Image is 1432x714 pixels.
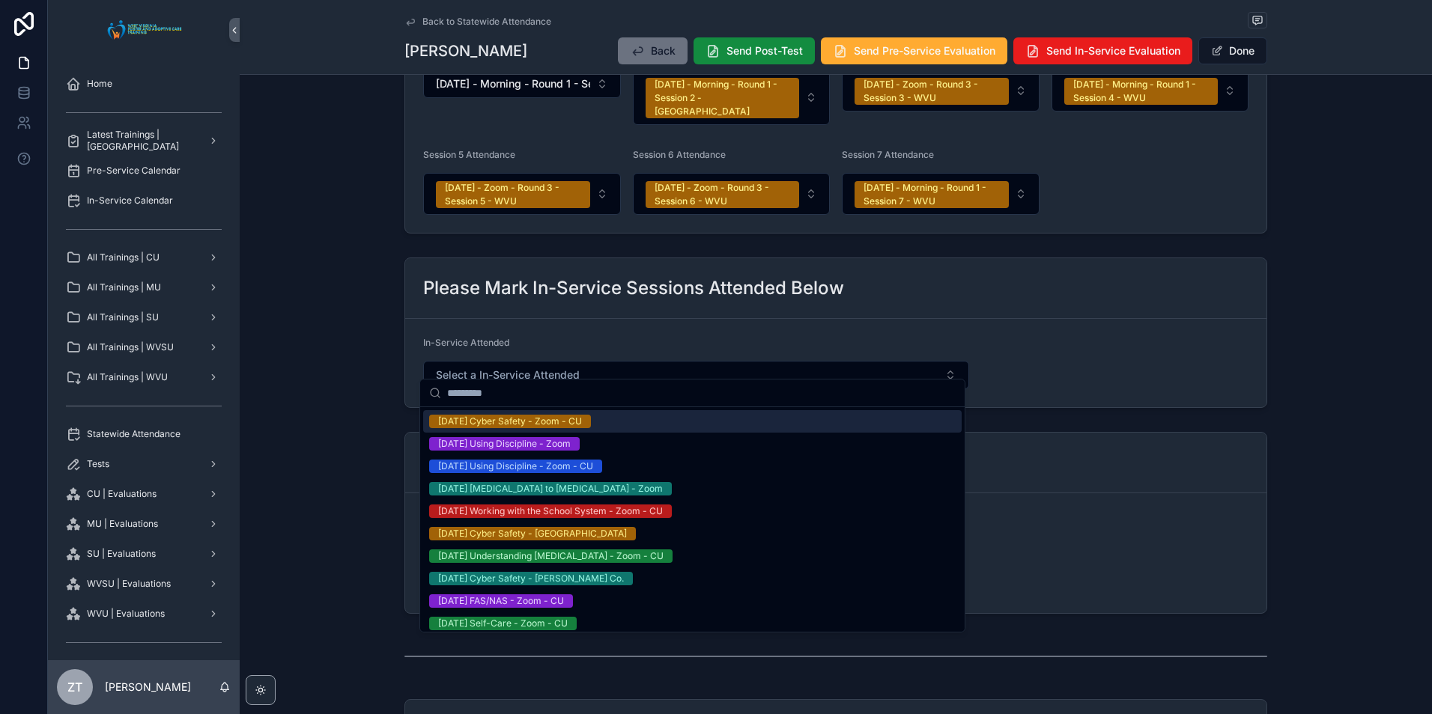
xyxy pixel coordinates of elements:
[438,460,593,473] div: [DATE] Using Discipline - Zoom - CU
[67,678,82,696] span: ZT
[438,549,664,563] div: [DATE] Understanding [MEDICAL_DATA] - Zoom - CU
[103,18,185,42] img: App logo
[423,70,621,98] button: Select Button
[655,78,791,118] div: [DATE] - Morning - Round 1 - Session 2 - [GEOGRAPHIC_DATA]
[423,173,621,215] button: Select Button
[87,341,174,353] span: All Trainings | WVSU
[87,195,173,207] span: In-Service Calendar
[57,451,231,477] a: Tests
[57,334,231,361] a: All Trainings | WVSU
[87,78,112,90] span: Home
[87,165,180,177] span: Pre-Service Calendar
[87,548,156,560] span: SU | Evaluations
[1013,37,1192,64] button: Send In-Service Evaluation
[842,149,934,160] span: Session 7 Attendance
[438,617,568,630] div: [DATE] Self-Care - Zoom - CU
[655,181,791,208] div: [DATE] - Zoom - Round 3 - Session 6 - WVU
[87,129,196,153] span: Latest Trainings | [GEOGRAPHIC_DATA]
[57,600,231,627] a: WVU | Evaluations
[57,421,231,448] a: Statewide Attendance
[864,181,1000,208] div: [DATE] - Morning - Round 1 - Session 7 - WVU
[57,540,231,567] a: SU | Evaluations
[633,149,726,160] span: Session 6 Attendance
[87,428,180,440] span: Statewide Attendance
[57,510,231,537] a: MU | Evaluations
[422,16,551,28] span: Back to Statewide Attendance
[694,37,815,64] button: Send Post-Test
[48,60,240,660] div: scrollable content
[87,518,158,530] span: MU | Evaluations
[633,173,831,215] button: Select Button
[87,458,109,470] span: Tests
[1073,78,1210,105] div: [DATE] - Morning - Round 1 - Session 4 - WVU
[87,281,161,293] span: All Trainings | MU
[87,578,171,590] span: WVSU | Evaluations
[420,407,965,632] div: Suggestions
[87,311,159,323] span: All Trainings | SU
[105,680,191,695] p: [PERSON_NAME]
[438,437,571,451] div: [DATE] Using Discipline - Zoom
[436,76,590,91] span: [DATE] - Morning - Round 1 - Session 1 - [GEOGRAPHIC_DATA]
[57,364,231,391] a: All Trainings | WVU
[633,70,831,125] button: Select Button
[618,37,688,64] button: Back
[57,304,231,331] a: All Trainings | SU
[423,361,969,389] button: Select Button
[1052,70,1249,112] button: Select Button
[57,480,231,507] a: CU | Evaluations
[57,570,231,597] a: WVSU | Evaluations
[423,149,515,160] span: Session 5 Attendance
[438,482,663,495] div: [DATE] [MEDICAL_DATA] to [MEDICAL_DATA] - Zoom
[842,70,1040,112] button: Select Button
[57,274,231,301] a: All Trainings | MU
[438,504,663,518] div: [DATE] Working with the School System - Zoom - CU
[404,40,527,61] h1: [PERSON_NAME]
[57,70,231,97] a: Home
[821,37,1007,64] button: Send Pre-Service Evaluation
[436,367,580,382] span: Select a In-Service Attended
[445,181,581,208] div: [DATE] - Zoom - Round 3 - Session 5 - WVU
[57,244,231,271] a: All Trainings | CU
[864,78,1000,105] div: [DATE] - Zoom - Round 3 - Session 3 - WVU
[87,251,160,263] span: All Trainings | CU
[57,127,231,154] a: Latest Trainings | [GEOGRAPHIC_DATA]
[854,43,995,58] span: Send Pre-Service Evaluation
[57,157,231,184] a: Pre-Service Calendar
[423,276,844,300] h2: Please Mark In-Service Sessions Attended Below
[842,173,1040,215] button: Select Button
[438,594,564,608] div: [DATE] FAS/NAS - Zoom - CU
[438,572,624,585] div: [DATE] Cyber Safety - [PERSON_NAME] Co.
[87,488,157,500] span: CU | Evaluations
[1198,37,1267,64] button: Done
[1046,43,1180,58] span: Send In-Service Evaluation
[404,16,551,28] a: Back to Statewide Attendance
[651,43,676,58] span: Back
[57,187,231,214] a: In-Service Calendar
[87,371,168,383] span: All Trainings | WVU
[726,43,803,58] span: Send Post-Test
[438,415,582,428] div: [DATE] Cyber Safety - Zoom - CU
[87,608,165,620] span: WVU | Evaluations
[423,337,509,348] span: In-Service Attended
[438,527,627,540] div: [DATE] Cyber Safety - [GEOGRAPHIC_DATA]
